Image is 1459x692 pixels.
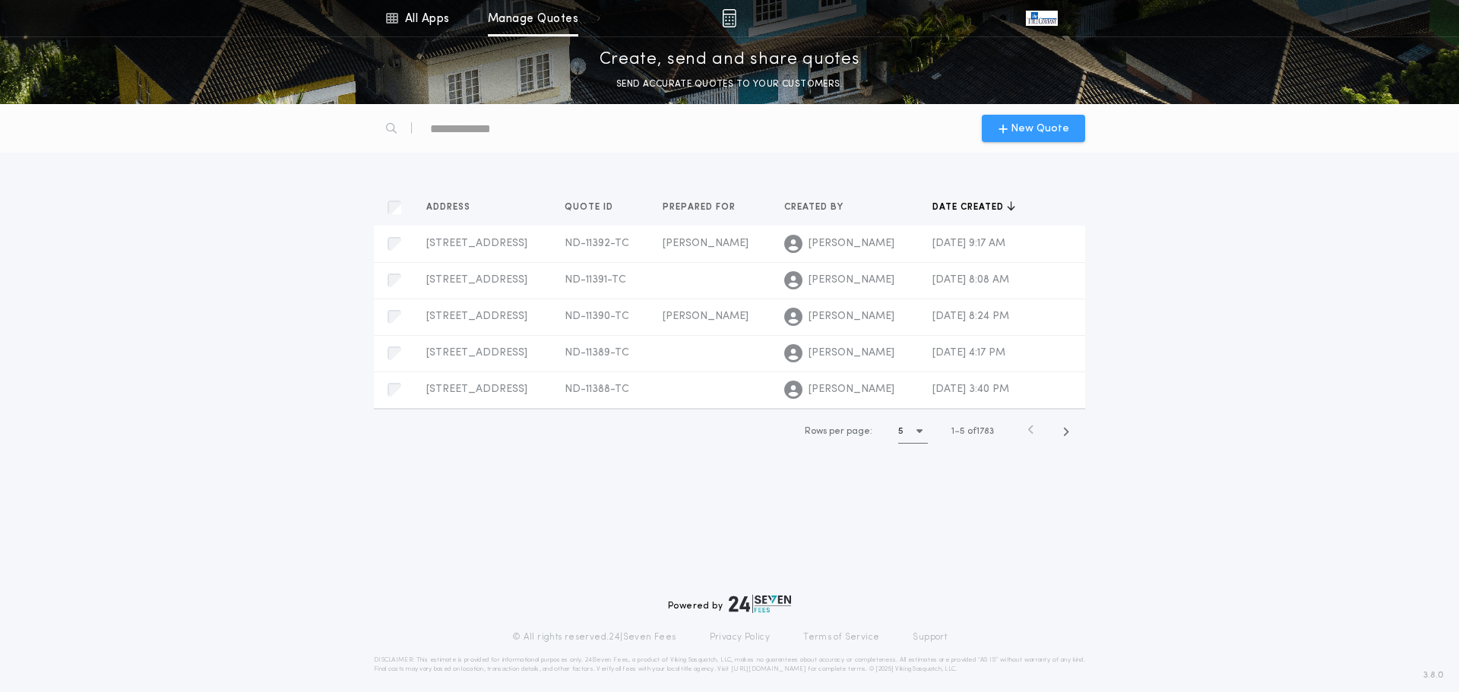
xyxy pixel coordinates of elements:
[932,201,1007,213] span: Date created
[898,419,928,444] button: 5
[809,236,894,251] span: [PERSON_NAME]
[663,238,748,249] span: [PERSON_NAME]
[722,9,736,27] img: img
[1026,11,1058,26] img: vs-icon
[663,201,739,213] span: Prepared for
[932,200,1015,215] button: Date created
[426,200,482,215] button: Address
[898,424,904,439] h1: 5
[932,311,1009,322] span: [DATE] 8:24 PM
[982,115,1085,142] button: New Quote
[913,631,947,643] a: Support
[784,200,855,215] button: Created by
[426,274,527,286] span: [STREET_ADDRESS]
[805,427,872,436] span: Rows per page:
[932,384,1009,395] span: [DATE] 3:40 PM
[809,382,894,397] span: [PERSON_NAME]
[426,384,527,395] span: [STREET_ADDRESS]
[565,311,629,322] span: ND-11390-TC
[565,201,616,213] span: Quote ID
[809,309,894,324] span: [PERSON_NAME]
[600,48,860,72] p: Create, send and share quotes
[565,238,629,249] span: ND-11392-TC
[951,427,954,436] span: 1
[784,201,847,213] span: Created by
[809,346,894,361] span: [PERSON_NAME]
[803,631,879,643] a: Terms of Service
[729,595,791,613] img: logo
[426,238,527,249] span: [STREET_ADDRESS]
[426,311,527,322] span: [STREET_ADDRESS]
[1423,668,1444,682] span: 3.8.0
[1011,121,1069,137] span: New Quote
[374,656,1085,674] p: DISCLAIMER: This estimate is provided for informational purposes only. 24|Seven Fees, a product o...
[426,347,527,359] span: [STREET_ADDRESS]
[616,77,843,92] p: SEND ACCURATE QUOTES TO YOUR CUSTOMERS.
[512,631,676,643] p: © All rights reserved. 24|Seven Fees
[565,200,625,215] button: Quote ID
[565,274,626,286] span: ND-11391-TC
[809,273,894,288] span: [PERSON_NAME]
[960,427,965,436] span: 5
[967,425,994,438] span: of 1783
[932,274,1009,286] span: [DATE] 8:08 AM
[710,631,771,643] a: Privacy Policy
[731,666,806,672] a: [URL][DOMAIN_NAME]
[426,201,473,213] span: Address
[932,238,1005,249] span: [DATE] 9:17 AM
[668,595,791,613] div: Powered by
[932,347,1005,359] span: [DATE] 4:17 PM
[565,347,629,359] span: ND-11389-TC
[565,384,629,395] span: ND-11388-TC
[663,311,748,322] span: [PERSON_NAME]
